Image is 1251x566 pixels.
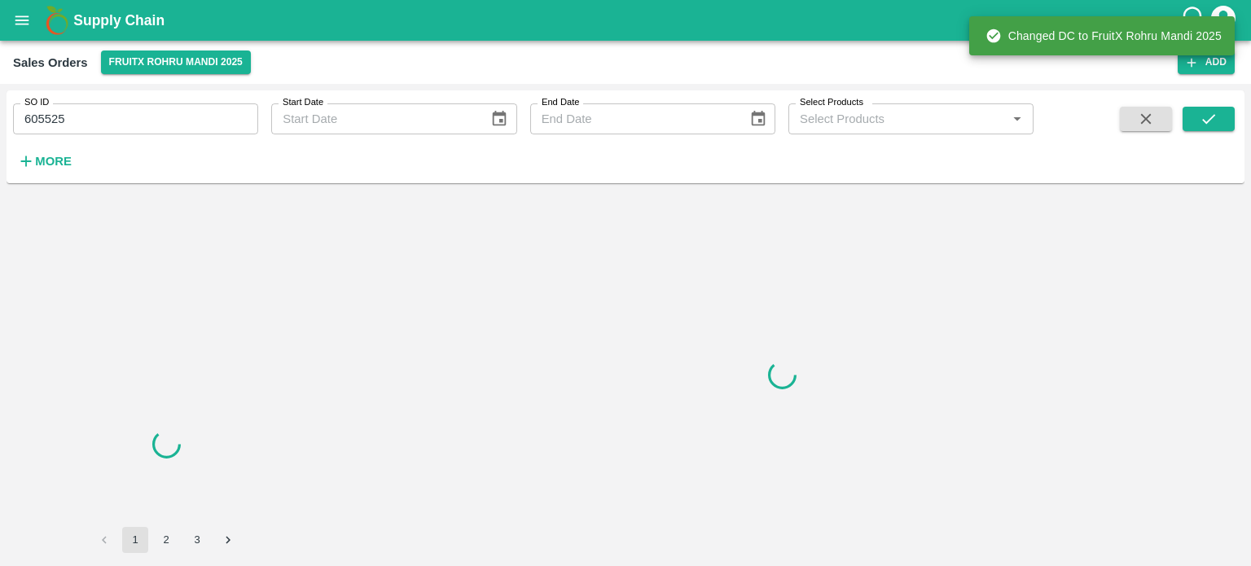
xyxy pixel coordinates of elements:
input: End Date [530,103,736,134]
div: Sales Orders [13,52,88,73]
div: customer-support [1180,6,1209,35]
button: Select DC [101,50,251,74]
img: logo [41,4,73,37]
input: Enter SO ID [13,103,258,134]
button: Go to next page [215,527,241,553]
button: open drawer [3,2,41,39]
input: Start Date [271,103,477,134]
button: Choose date [743,103,774,134]
input: Select Products [793,108,1002,129]
label: Start Date [283,96,323,109]
label: End Date [542,96,579,109]
label: Select Products [800,96,863,109]
strong: More [35,155,72,168]
button: Add [1178,50,1235,74]
button: Go to page 3 [184,527,210,553]
a: Supply Chain [73,9,1180,32]
label: SO ID [24,96,49,109]
button: Choose date [484,103,515,134]
div: account of current user [1209,3,1238,37]
b: Supply Chain [73,12,165,29]
button: Go to page 2 [153,527,179,553]
nav: pagination navigation [89,527,244,553]
button: More [13,147,76,175]
button: Open [1007,108,1028,129]
button: page 1 [122,527,148,553]
div: Changed DC to FruitX Rohru Mandi 2025 [985,21,1222,50]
